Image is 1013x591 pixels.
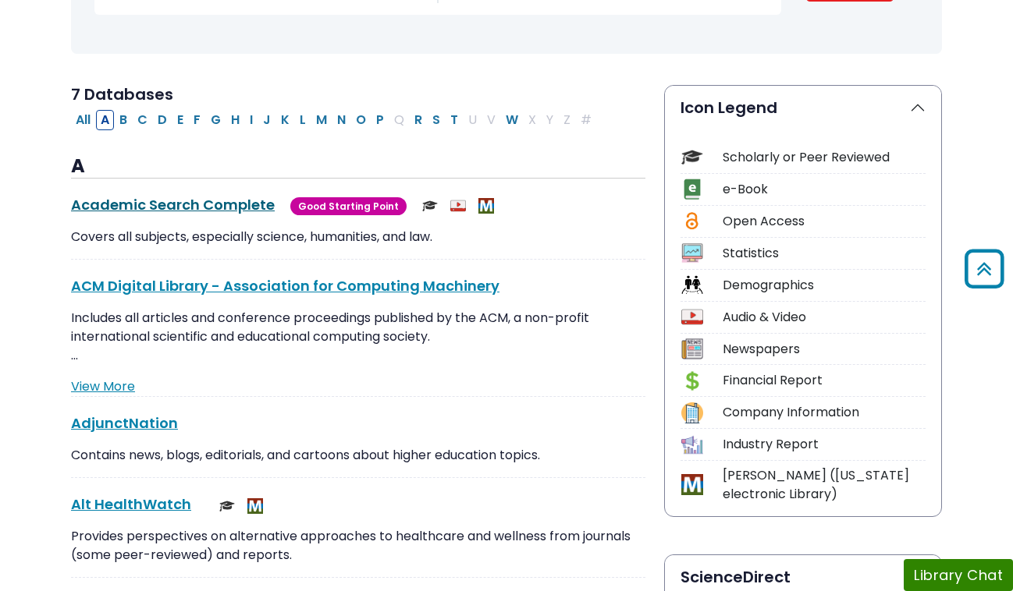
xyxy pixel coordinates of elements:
img: Scholarly or Peer Reviewed [219,498,235,514]
div: Scholarly or Peer Reviewed [723,148,926,167]
img: Audio & Video [450,198,466,214]
div: Alpha-list to filter by first letter of database name [71,110,598,128]
img: Icon Scholarly or Peer Reviewed [681,147,702,168]
a: View More [71,377,135,395]
button: Filter Results K [276,110,294,130]
a: AdjunctNation [71,413,178,433]
img: Scholarly or Peer Reviewed [422,198,438,214]
div: Audio & Video [723,308,926,327]
img: Icon Audio & Video [681,306,702,327]
button: Filter Results M [311,110,332,130]
h3: A [71,155,645,179]
div: Financial Report [723,371,926,390]
img: Icon Industry Report [681,434,702,455]
span: 7 Databases [71,83,173,105]
button: Library Chat [904,559,1013,591]
img: Icon Demographics [681,274,702,295]
button: Filter Results O [351,110,371,130]
div: e-Book [723,180,926,199]
a: Academic Search Complete [71,195,275,214]
button: Filter Results C [133,110,152,130]
button: Filter Results F [189,110,205,130]
img: Icon Statistics [681,242,702,264]
img: Icon MeL (Michigan electronic Library) [681,474,702,495]
p: Includes all articles and conference proceedings published by the ACM, a non-profit international... [71,309,645,365]
div: Open Access [723,212,926,231]
button: Filter Results A [96,110,114,130]
button: Filter Results E [172,110,188,130]
button: Filter Results W [501,110,523,130]
div: Demographics [723,276,926,295]
div: Newspapers [723,340,926,359]
a: Alt HealthWatch [71,494,191,514]
span: Good Starting Point [290,197,407,215]
button: Filter Results R [410,110,427,130]
img: Icon Newspapers [681,338,702,359]
p: Provides perspectives on alternative approaches to healthcare and wellness from journals (some pe... [71,527,645,564]
p: Covers all subjects, especially science, humanities, and law. [71,228,645,246]
img: Icon Company Information [681,402,702,423]
div: Industry Report [723,435,926,454]
a: ACM Digital Library - Association for Computing Machinery [71,276,499,295]
img: Icon Open Access [682,211,702,232]
button: Filter Results I [245,110,258,130]
img: Icon Financial Report [681,370,702,391]
button: Filter Results P [371,110,389,130]
button: Filter Results N [332,110,350,130]
button: Filter Results D [153,110,172,130]
div: Company Information [723,403,926,422]
button: Filter Results S [428,110,445,130]
img: Icon e-Book [681,179,702,200]
button: Filter Results L [295,110,311,130]
img: MeL (Michigan electronic Library) [247,498,263,514]
button: Filter Results T [446,110,463,130]
button: Filter Results G [206,110,226,130]
button: Filter Results H [226,110,244,130]
img: MeL (Michigan electronic Library) [478,198,494,214]
button: Filter Results J [258,110,275,130]
a: Back to Top [959,257,1009,282]
p: Contains news, blogs, editorials, and cartoons about higher education topics. [71,446,645,465]
button: Icon Legend [665,86,941,129]
div: [PERSON_NAME] ([US_STATE] electronic Library) [723,466,926,504]
button: All [71,110,95,130]
button: Filter Results B [115,110,132,130]
div: Statistics [723,244,926,263]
